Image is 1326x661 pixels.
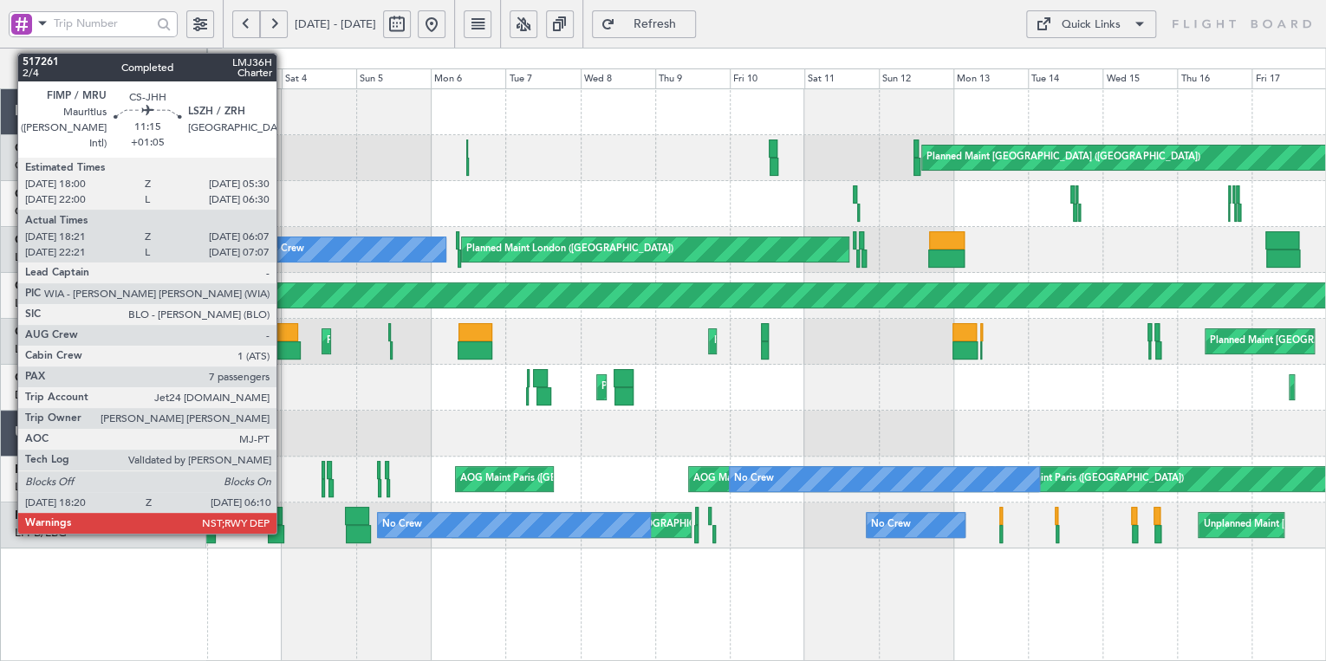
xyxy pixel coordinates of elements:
[282,68,356,89] div: Sat 4
[15,295,67,311] a: LFPB/LBG
[926,145,1199,171] div: Planned Maint [GEOGRAPHIC_DATA] ([GEOGRAPHIC_DATA])
[15,188,62,200] span: CN-RAK
[601,374,874,400] div: Planned Maint [GEOGRAPHIC_DATA] ([GEOGRAPHIC_DATA])
[804,68,879,89] div: Sat 11
[264,237,304,262] div: No Crew
[15,326,127,338] a: CS-JHHGlobal 6000
[46,62,182,75] span: All Aircraft
[15,204,84,219] a: GMMN/CMN
[466,237,673,262] div: Planned Maint London ([GEOGRAPHIC_DATA])
[592,10,696,38] button: Refresh
[1251,68,1326,89] div: Fri 17
[15,234,62,246] span: CS-DOU
[15,142,61,154] span: CN-KAS
[581,68,655,89] div: Wed 8
[1102,68,1177,89] div: Wed 15
[15,372,135,384] a: CS-RRCFalcon 900LX
[619,18,690,30] span: Refresh
[505,68,580,89] div: Tue 7
[15,387,79,403] a: DNMM/LOS
[431,68,505,89] div: Mon 6
[460,466,642,492] div: AOG Maint Paris ([GEOGRAPHIC_DATA])
[15,249,67,265] a: LFPB/LBG
[655,68,730,89] div: Thu 9
[211,51,240,66] div: [DATE]
[1062,16,1121,34] div: Quick Links
[1177,68,1251,89] div: Thu 16
[953,68,1028,89] div: Mon 13
[15,326,57,338] span: CS-JHH
[693,466,875,492] div: AOG Maint Paris ([GEOGRAPHIC_DATA])
[19,55,188,82] button: All Aircraft
[15,142,131,154] a: CN-KASGlobal 5000
[713,328,986,354] div: Planned Maint [GEOGRAPHIC_DATA] ([GEOGRAPHIC_DATA])
[15,341,67,357] a: LFPB/LBG
[15,509,117,522] a: F-HECDFalcon 7X
[15,234,133,246] a: CS-DOUGlobal 6500
[15,509,60,522] span: F-HECD
[1028,68,1102,89] div: Tue 14
[15,463,58,476] span: F-GPNJ
[15,280,58,292] span: CS-DTR
[207,68,282,89] div: Fri 3
[879,68,953,89] div: Sun 12
[734,466,774,492] div: No Crew
[1026,10,1156,38] button: Quick Links
[730,68,804,89] div: Fri 10
[356,68,431,89] div: Sun 5
[15,525,67,541] a: LFPB/LBG
[295,16,376,32] span: [DATE] - [DATE]
[15,479,67,495] a: LFPB/LBG
[15,372,58,384] span: CS-RRC
[871,512,911,538] div: No Crew
[54,10,152,36] input: Trip Number
[15,280,127,292] a: CS-DTRFalcon 2000
[237,374,460,400] div: Planned Maint Larnaca ([GEOGRAPHIC_DATA] Intl)
[382,512,422,538] div: No Crew
[15,463,137,476] a: F-GPNJFalcon 900EX
[327,328,492,354] div: Planned Maint [GEOGRAPHIC_DATA]
[15,158,84,173] a: GMMN/CMN
[1001,466,1183,492] div: AOG Maint Paris ([GEOGRAPHIC_DATA])
[15,188,132,200] a: CN-RAKGlobal 6000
